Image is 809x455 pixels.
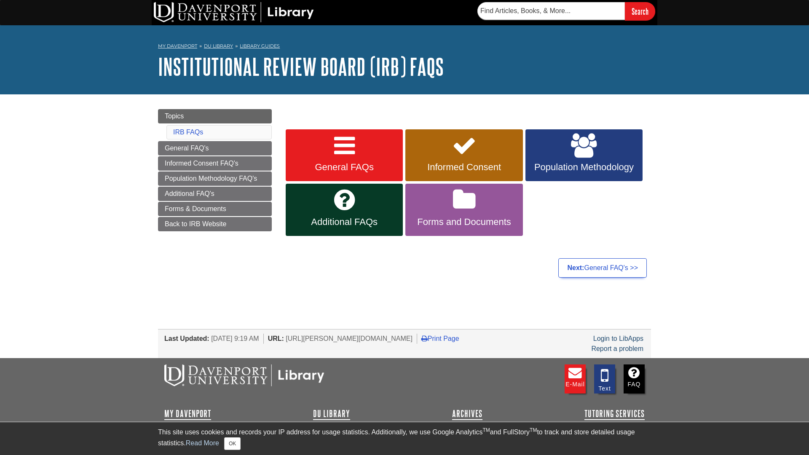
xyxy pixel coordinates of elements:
[165,112,184,120] span: Topics
[405,129,522,182] a: Informed Consent
[286,129,403,182] a: General FAQs
[292,162,396,173] span: General FAQs
[158,54,651,79] h1: Institutional Review Board (IRB) FAQs
[292,217,396,227] span: Additional FAQs
[525,129,643,182] a: Population Methodology
[624,364,645,393] a: FAQ
[164,364,324,386] img: DU Libraries
[421,335,459,342] a: Print Page
[165,220,226,227] span: Back to IRB Website
[158,217,272,231] a: Back to IRB Website
[558,258,647,278] a: Next:General FAQ's >>
[158,427,651,450] div: This site uses cookies and records your IP address for usage statistics. Additionally, we use Goo...
[412,162,516,173] span: Informed Consent
[158,43,197,50] a: My Davenport
[165,175,257,182] span: Population Methodology FAQ's
[173,128,203,136] a: IRB FAQs
[625,2,655,20] input: Search
[240,43,280,49] a: Library Guides
[211,335,259,342] span: [DATE] 9:19 AM
[532,162,636,173] span: Population Methodology
[158,141,272,155] a: General FAQ's
[477,2,655,20] form: Searches DU Library's articles, books, and more
[567,264,584,271] strong: Next:
[158,109,272,123] a: Topics
[154,2,314,22] img: DU Library
[405,184,522,236] a: Forms and Documents
[412,217,516,227] span: Forms and Documents
[165,145,209,152] span: General FAQ's
[158,40,651,54] nav: breadcrumb
[158,202,272,216] a: Forms & Documents
[186,439,219,447] a: Read More
[158,109,272,231] div: Guide Pages
[165,160,238,167] span: Informed Consent FAQ's
[158,171,272,186] a: Population Methodology FAQ's
[165,205,226,212] span: Forms & Documents
[482,427,490,433] sup: TM
[224,437,241,450] button: Close
[158,156,272,171] a: Informed Consent FAQ's
[268,335,284,342] span: URL:
[530,427,537,433] sup: TM
[204,43,233,49] a: DU Library
[164,335,209,342] span: Last Updated:
[477,2,625,20] input: Find Articles, Books, & More...
[565,364,586,393] a: E-mail
[164,409,211,419] a: My Davenport
[165,190,214,197] span: Additional FAQ's
[591,345,643,352] a: Report a problem
[421,335,428,342] i: Print Page
[286,184,403,236] a: Additional FAQs
[593,335,643,342] a: Login to LibApps
[313,409,350,419] a: DU Library
[594,364,615,393] a: Text
[286,335,413,342] span: [URL][PERSON_NAME][DOMAIN_NAME]
[584,409,645,419] a: Tutoring Services
[158,187,272,201] a: Additional FAQ's
[452,409,482,419] a: Archives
